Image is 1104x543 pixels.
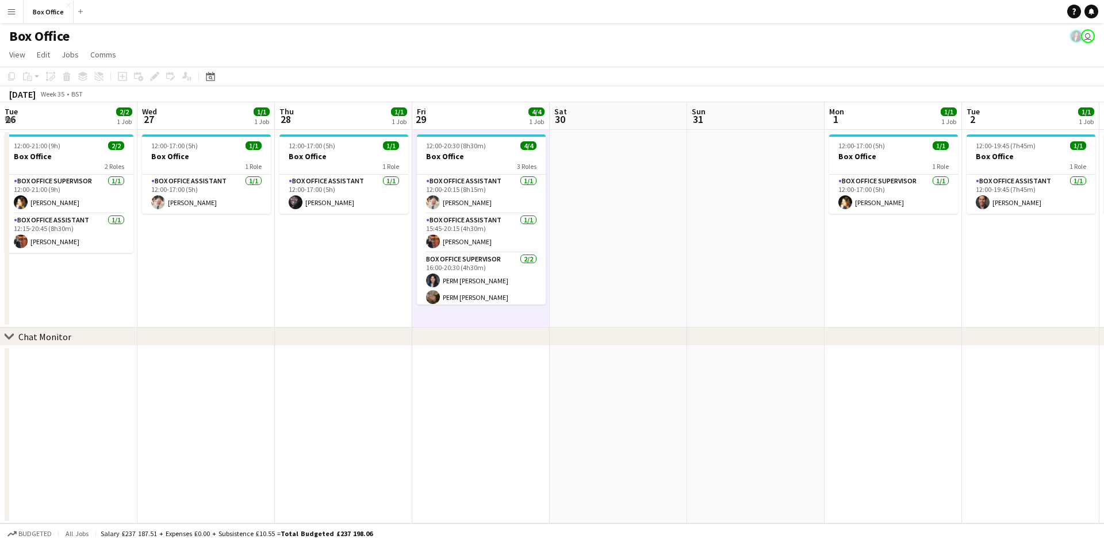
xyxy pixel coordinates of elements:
[18,331,71,342] div: Chat Monitor
[142,134,271,214] app-job-card: 12:00-17:00 (5h)1/1Box Office1 RoleBox Office Assistant1/112:00-17:00 (5h)[PERSON_NAME]
[554,106,567,117] span: Sat
[246,141,262,150] span: 1/1
[142,106,157,117] span: Wed
[142,151,271,161] h3: Box Office
[382,162,399,171] span: 1 Role
[5,47,30,62] a: View
[967,134,1095,214] app-job-card: 12:00-19:45 (7h45m)1/1Box Office1 RoleBox Office Assistant1/112:00-19:45 (7h45m)[PERSON_NAME]
[528,107,545,116] span: 4/4
[117,117,132,126] div: 1 Job
[520,141,536,150] span: 4/4
[417,253,546,309] app-card-role: Box Office Supervisor2/216:00-20:30 (4h30m)PERM [PERSON_NAME]PERM [PERSON_NAME]
[9,49,25,60] span: View
[62,49,79,60] span: Jobs
[32,47,55,62] a: Edit
[116,107,132,116] span: 2/2
[967,106,980,117] span: Tue
[392,117,407,126] div: 1 Job
[5,175,133,214] app-card-role: Box Office Supervisor1/112:00-21:00 (9h)[PERSON_NAME]
[14,141,60,150] span: 12:00-21:00 (9h)
[151,141,198,150] span: 12:00-17:00 (5h)
[9,28,70,45] h1: Box Office
[5,106,18,117] span: Tue
[5,214,133,253] app-card-role: Box Office Assistant1/112:15-20:45 (8h30m)[PERSON_NAME]
[415,113,426,126] span: 29
[6,527,53,540] button: Budgeted
[829,106,844,117] span: Mon
[965,113,980,126] span: 2
[254,107,270,116] span: 1/1
[90,49,116,60] span: Comms
[9,88,36,100] div: [DATE]
[417,175,546,214] app-card-role: Box Office Assistant1/112:00-20:15 (8h15m)[PERSON_NAME]
[553,113,567,126] span: 30
[1070,141,1086,150] span: 1/1
[254,117,269,126] div: 1 Job
[38,90,67,98] span: Week 35
[933,141,949,150] span: 1/1
[57,47,83,62] a: Jobs
[289,141,335,150] span: 12:00-17:00 (5h)
[941,107,957,116] span: 1/1
[5,134,133,253] app-job-card: 12:00-21:00 (9h)2/2Box Office2 RolesBox Office Supervisor1/112:00-21:00 (9h)[PERSON_NAME]Box Offi...
[1078,107,1094,116] span: 1/1
[5,151,133,161] h3: Box Office
[279,134,408,214] app-job-card: 12:00-17:00 (5h)1/1Box Office1 RoleBox Office Assistant1/112:00-17:00 (5h)[PERSON_NAME]
[105,162,124,171] span: 2 Roles
[37,49,50,60] span: Edit
[140,113,157,126] span: 27
[692,106,706,117] span: Sun
[101,529,373,538] div: Salary £237 187.51 + Expenses £0.00 + Subsistence £10.55 =
[1081,29,1095,43] app-user-avatar: Millie Haldane
[829,175,958,214] app-card-role: Box Office Supervisor1/112:00-17:00 (5h)[PERSON_NAME]
[426,141,486,150] span: 12:00-20:30 (8h30m)
[967,151,1095,161] h3: Box Office
[1069,162,1086,171] span: 1 Role
[279,151,408,161] h3: Box Office
[383,141,399,150] span: 1/1
[829,151,958,161] h3: Box Office
[71,90,83,98] div: BST
[245,162,262,171] span: 1 Role
[18,530,52,538] span: Budgeted
[391,107,407,116] span: 1/1
[829,134,958,214] app-job-card: 12:00-17:00 (5h)1/1Box Office1 RoleBox Office Supervisor1/112:00-17:00 (5h)[PERSON_NAME]
[838,141,885,150] span: 12:00-17:00 (5h)
[108,141,124,150] span: 2/2
[941,117,956,126] div: 1 Job
[417,106,426,117] span: Fri
[517,162,536,171] span: 3 Roles
[279,175,408,214] app-card-role: Box Office Assistant1/112:00-17:00 (5h)[PERSON_NAME]
[281,529,373,538] span: Total Budgeted £237 198.06
[1069,29,1083,43] app-user-avatar: Lexi Clare
[3,113,18,126] span: 26
[278,113,294,126] span: 28
[86,47,121,62] a: Comms
[417,151,546,161] h3: Box Office
[932,162,949,171] span: 1 Role
[827,113,844,126] span: 1
[417,214,546,253] app-card-role: Box Office Assistant1/115:45-20:15 (4h30m)[PERSON_NAME]
[279,106,294,117] span: Thu
[1079,117,1094,126] div: 1 Job
[24,1,74,23] button: Box Office
[690,113,706,126] span: 31
[976,141,1036,150] span: 12:00-19:45 (7h45m)
[417,134,546,305] app-job-card: 12:00-20:30 (8h30m)4/4Box Office3 RolesBox Office Assistant1/112:00-20:15 (8h15m)[PERSON_NAME]Box...
[142,175,271,214] app-card-role: Box Office Assistant1/112:00-17:00 (5h)[PERSON_NAME]
[967,175,1095,214] app-card-role: Box Office Assistant1/112:00-19:45 (7h45m)[PERSON_NAME]
[63,529,91,538] span: All jobs
[529,117,544,126] div: 1 Job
